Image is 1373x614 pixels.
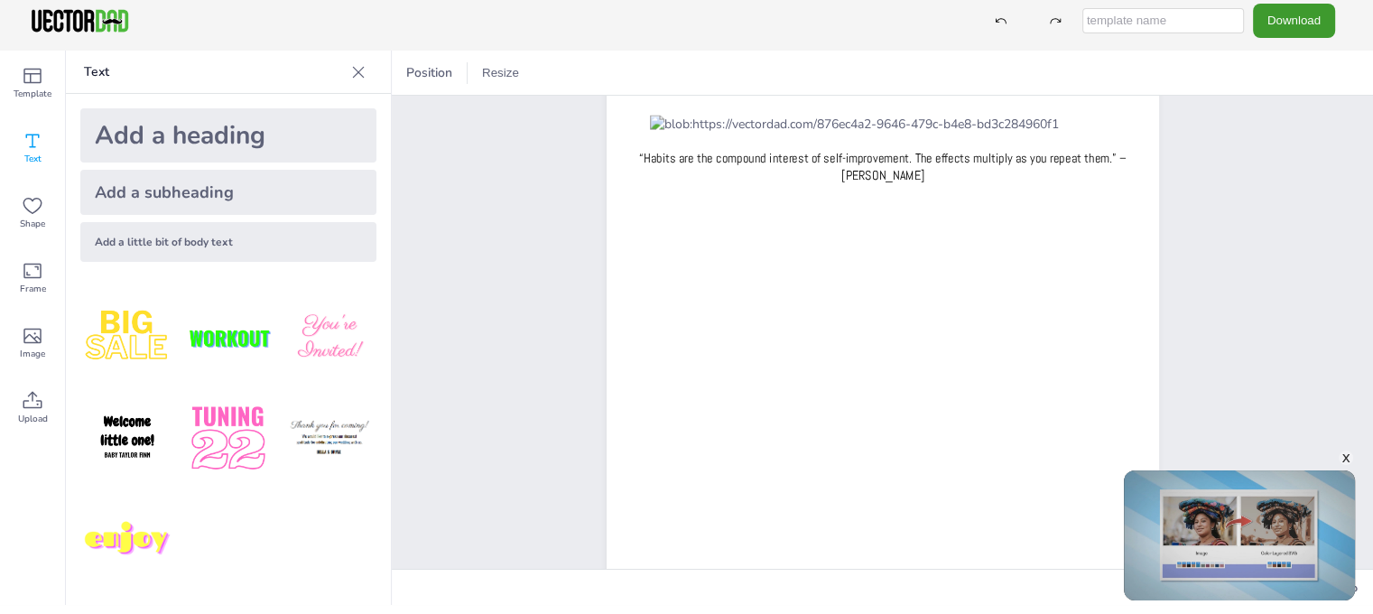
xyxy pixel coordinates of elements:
span: Position [403,64,456,81]
img: VectorDad-1.png [29,7,131,34]
span: Frame [20,282,46,296]
div: Add a heading [80,108,376,163]
span: Text [24,152,42,166]
button: Download [1253,4,1335,37]
span: Shape [20,217,45,231]
span: Template [14,87,51,101]
input: template name [1082,8,1244,33]
span: Upload [18,412,48,426]
p: Text [84,51,344,94]
span: Image [20,347,45,361]
img: M7yqmqo.png [80,493,174,587]
img: style1.png [80,291,174,385]
img: GNLDUe7.png [80,392,174,486]
img: 1B4LbXY.png [181,392,275,486]
div: Add a little bit of body text [80,222,376,262]
span: “Habits are the compound interest of self-improvement. The effects multiply as you repeat them.” ... [639,150,1126,184]
img: K4iXMrW.png [283,392,376,486]
div: Add a subheading [80,170,376,215]
img: BBMXfK6.png [283,291,376,385]
button: Resize [475,59,526,88]
img: XdJCRjX.png [181,291,275,385]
